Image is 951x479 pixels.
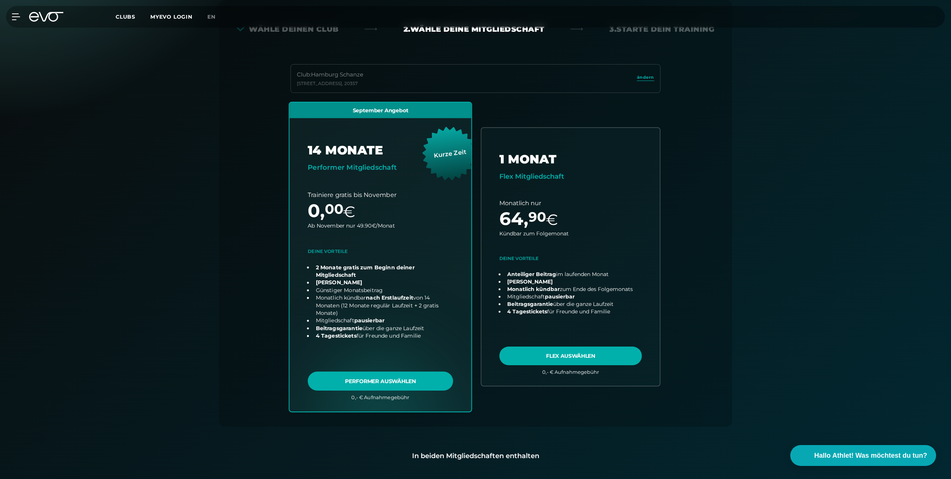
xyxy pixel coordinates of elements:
span: en [207,13,216,20]
a: en [207,13,225,21]
div: [STREET_ADDRESS] , 20357 [297,81,363,87]
div: In beiden Mitgliedschaften enthalten [231,451,720,461]
div: Club : Hamburg Schanze [297,71,363,79]
span: Hallo Athlet! Was möchtest du tun? [814,451,927,461]
a: MYEVO LOGIN [150,13,192,20]
a: Clubs [116,13,150,20]
a: choose plan [289,102,471,411]
span: ändern [637,74,654,81]
a: ändern [637,74,654,83]
a: choose plan [481,128,660,386]
button: Hallo Athlet! Was möchtest du tun? [790,445,936,466]
span: Clubs [116,13,135,20]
